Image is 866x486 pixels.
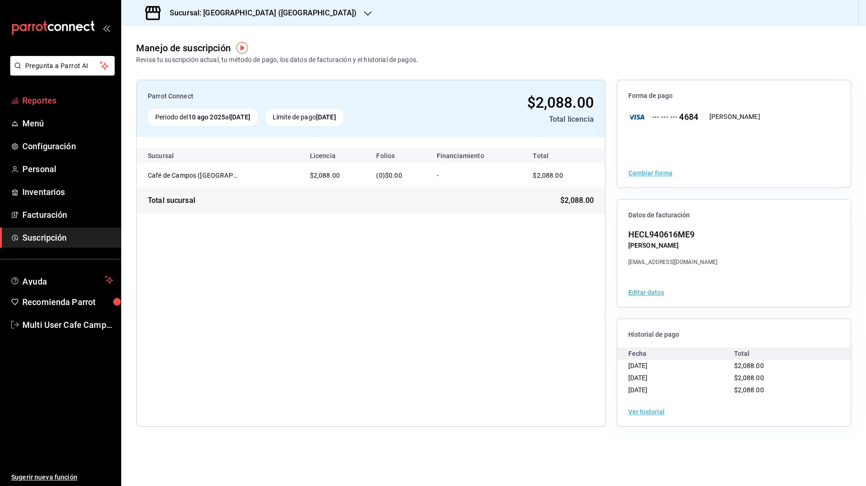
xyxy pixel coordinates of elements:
[385,172,402,179] span: $0.00
[522,148,605,163] th: Total
[369,163,429,187] td: (0)
[7,68,115,77] a: Pregunta a Parrot AI
[429,148,522,163] th: Financiamiento
[22,117,113,130] span: Menú
[103,24,110,32] button: open_drawer_menu
[148,152,199,160] div: Sucursal
[236,42,248,54] img: Tooltip marker
[22,163,113,175] span: Personal
[22,208,113,221] span: Facturación
[429,163,522,187] td: -
[188,113,225,121] strong: 10 ago 2025
[628,409,665,415] button: Ver historial
[22,231,113,244] span: Suscripción
[734,362,763,369] span: $2,088.00
[10,56,115,76] button: Pregunta a Parrot AI
[148,195,195,206] div: Total sucursal
[628,372,734,384] div: [DATE]
[22,296,113,308] span: Recomienda Parrot
[628,91,839,100] span: Forma de pago
[709,112,760,122] div: [PERSON_NAME]
[628,241,718,250] div: [PERSON_NAME]
[22,140,113,153] span: Configuración
[533,172,563,179] span: $2,088.00
[302,148,369,163] th: Licencia
[265,109,344,126] div: Límite de pago
[136,41,231,55] div: Manejo de suscripción
[628,170,673,176] button: Cambiar forma
[230,113,250,121] strong: [DATE]
[22,94,113,107] span: Reportes
[136,55,418,65] div: Revisa tu suscripción actual, tu método de pago, los datos de facturación y el historial de pagos.
[628,347,734,360] div: Fecha
[734,386,763,394] span: $2,088.00
[628,211,839,220] span: Datos de facturación
[316,113,336,121] strong: [DATE]
[148,91,432,101] div: Parrot Connect
[628,384,734,396] div: [DATE]
[527,94,593,111] span: $2,088.00
[162,7,357,19] h3: Sucursal: [GEOGRAPHIC_DATA] ([GEOGRAPHIC_DATA])
[628,228,718,241] div: HECL940616ME9
[22,274,101,285] span: Ayuda
[439,114,594,125] div: Total licencia
[734,374,763,382] span: $2,088.00
[734,347,839,360] div: Total
[628,258,718,266] div: [EMAIL_ADDRESS][DOMAIN_NAME]
[310,172,340,179] span: $2,088.00
[22,186,113,198] span: Inventarios
[628,289,664,296] button: Editar datos
[148,109,258,126] div: Periodo del al
[22,319,113,331] span: Multi User Cafe Campos
[628,360,734,372] div: [DATE]
[25,61,100,71] span: Pregunta a Parrot AI
[645,111,698,123] div: ··· ··· ··· 4684
[369,148,429,163] th: Folios
[628,330,839,339] span: Historial de pago
[560,195,593,206] span: $2,088.00
[11,472,113,482] span: Sugerir nueva función
[148,171,241,180] div: Café de Campos ([GEOGRAPHIC_DATA])
[148,171,241,180] div: Café de Campos (Banjidal)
